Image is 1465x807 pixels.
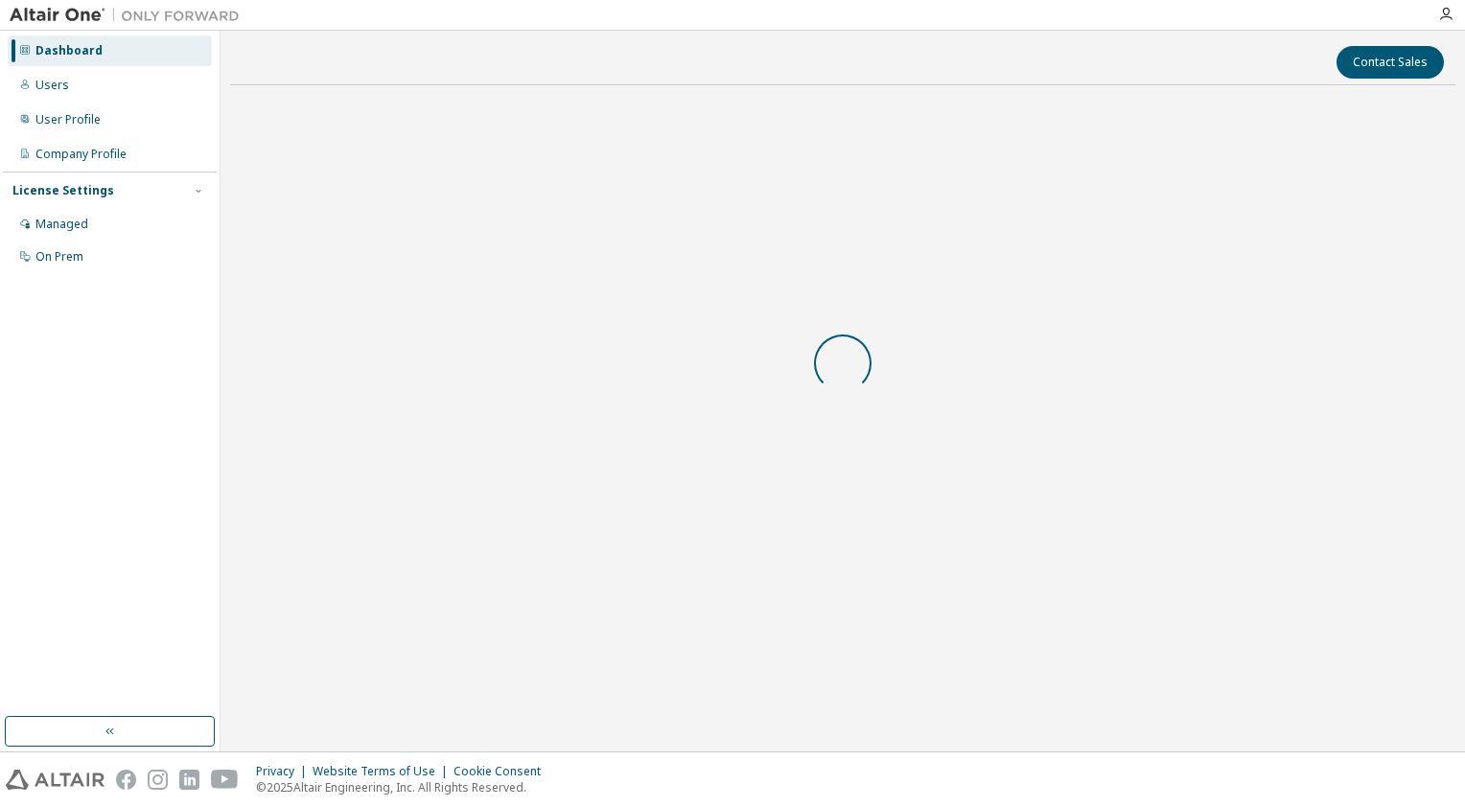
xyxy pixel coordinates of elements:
[148,770,168,790] img: instagram.svg
[1337,46,1444,79] button: Contact Sales
[211,770,239,790] img: youtube.svg
[256,779,552,795] p: © 2025 Altair Engineering, Inc. All Rights Reserved.
[35,43,103,58] div: Dashboard
[35,78,69,93] div: Users
[453,764,552,779] div: Cookie Consent
[256,764,313,779] div: Privacy
[35,112,101,127] div: User Profile
[116,770,136,790] img: facebook.svg
[179,770,199,790] img: linkedin.svg
[12,183,114,198] div: License Settings
[35,217,88,232] div: Managed
[35,147,127,162] div: Company Profile
[313,764,453,779] div: Website Terms of Use
[6,770,105,790] img: altair_logo.svg
[35,249,83,265] div: On Prem
[10,6,249,25] img: Altair One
